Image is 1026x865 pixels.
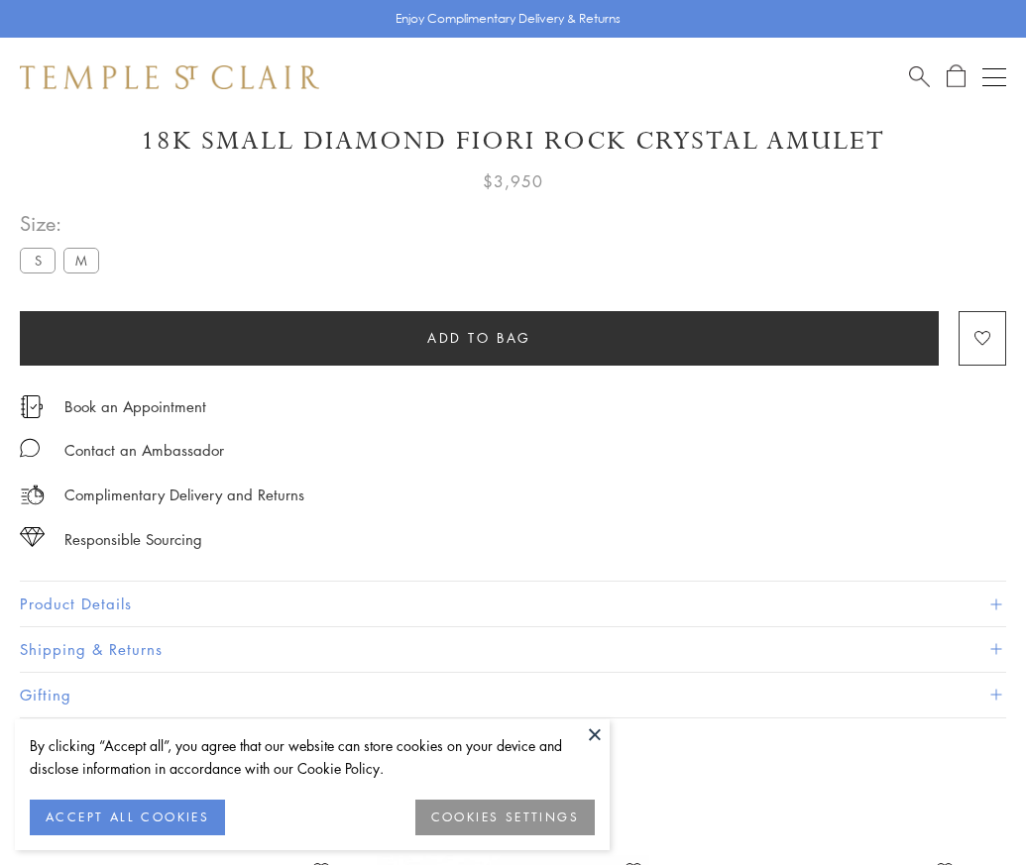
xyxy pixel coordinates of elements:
button: Shipping & Returns [20,627,1006,672]
button: Open navigation [982,65,1006,89]
label: M [63,248,99,272]
button: Gifting [20,673,1006,717]
img: Temple St. Clair [20,65,319,89]
button: Add to bag [20,311,939,366]
img: icon_delivery.svg [20,483,45,507]
span: $3,950 [483,168,543,194]
a: Book an Appointment [64,395,206,417]
h1: 18K Small Diamond Fiori Rock Crystal Amulet [20,124,1006,159]
div: Responsible Sourcing [64,527,202,552]
img: icon_sourcing.svg [20,527,45,547]
p: Complimentary Delivery and Returns [64,483,304,507]
span: Add to bag [427,327,531,349]
img: MessageIcon-01_2.svg [20,438,40,458]
img: icon_appointment.svg [20,395,44,418]
p: Enjoy Complimentary Delivery & Returns [396,9,621,29]
div: Contact an Ambassador [64,438,224,463]
button: ACCEPT ALL COOKIES [30,800,225,835]
label: S [20,248,56,272]
button: COOKIES SETTINGS [415,800,595,835]
button: Product Details [20,582,1006,626]
span: Size: [20,207,107,240]
div: By clicking “Accept all”, you agree that our website can store cookies on your device and disclos... [30,734,595,780]
a: Search [909,64,930,89]
a: Open Shopping Bag [947,64,966,89]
